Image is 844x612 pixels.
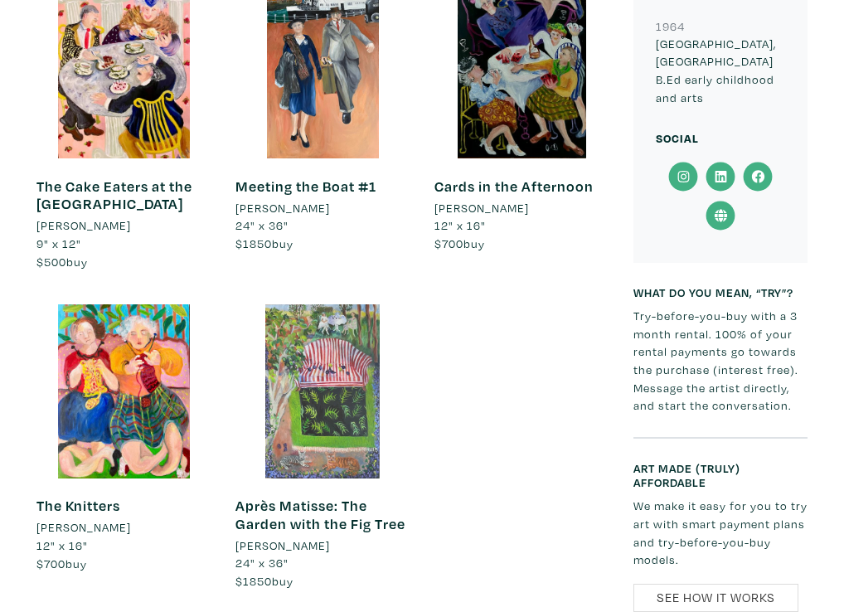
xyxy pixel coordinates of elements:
span: 12" x 16" [434,217,486,233]
a: Meeting the Boat #1 [235,177,376,196]
span: buy [235,236,293,251]
span: $500 [36,254,66,270]
li: [PERSON_NAME] [434,199,529,217]
span: 12" x 16" [36,537,88,553]
li: [PERSON_NAME] [235,199,330,217]
small: 1964 [656,18,685,34]
h6: What do you mean, “try”? [633,285,808,299]
a: Après Matisse: The Garden with the Fig Tree [235,496,405,533]
span: 24" x 36" [235,217,289,233]
a: [PERSON_NAME] [235,199,410,217]
span: buy [36,556,87,571]
span: $1850 [235,573,272,589]
span: $700 [36,556,65,571]
a: The Cake Eaters at the [GEOGRAPHIC_DATA] [36,177,192,214]
small: Social [656,130,699,146]
span: buy [36,254,88,270]
li: [PERSON_NAME] [36,216,131,235]
span: buy [235,573,293,589]
li: [PERSON_NAME] [235,537,330,555]
p: We make it easy for you to try art with smart payment plans and try-before-you-buy models. [633,497,808,568]
a: The Knitters [36,496,120,515]
span: 24" x 36" [235,555,289,571]
span: buy [434,236,485,251]
span: 9" x 12" [36,236,81,251]
span: $700 [434,236,463,251]
p: [GEOGRAPHIC_DATA], [GEOGRAPHIC_DATA] B.Ed early childhood and arts [656,35,785,106]
a: [PERSON_NAME] [36,518,211,537]
a: Cards in the Afternoon [434,177,594,196]
span: $1850 [235,236,272,251]
li: [PERSON_NAME] [36,518,131,537]
h6: Art made (truly) affordable [633,461,808,490]
a: [PERSON_NAME] [36,216,211,235]
a: [PERSON_NAME] [434,199,609,217]
p: Try-before-you-buy with a 3 month rental. 100% of your rental payments go towards the purchase (i... [633,307,808,415]
a: [PERSON_NAME] [235,537,410,555]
